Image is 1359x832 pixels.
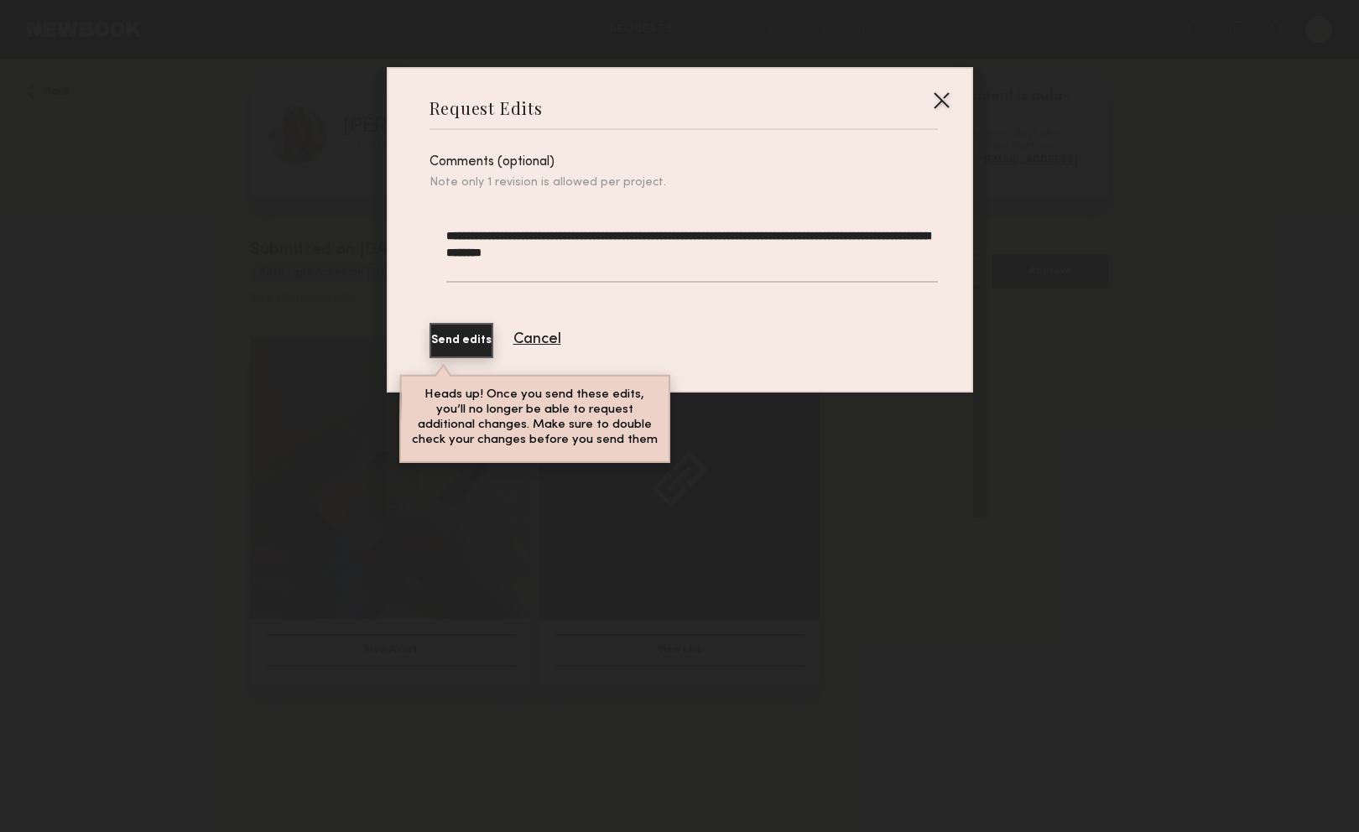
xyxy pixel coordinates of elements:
[412,387,658,447] p: Heads up! Once you send these edits, you’ll no longer be able to request additional changes. Make...
[430,155,938,169] div: Comments (optional)
[513,332,561,347] button: Cancel
[430,96,543,119] div: Request Edits
[430,176,938,190] div: Note only 1 revision is allowed per project.
[430,323,493,358] button: Send edits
